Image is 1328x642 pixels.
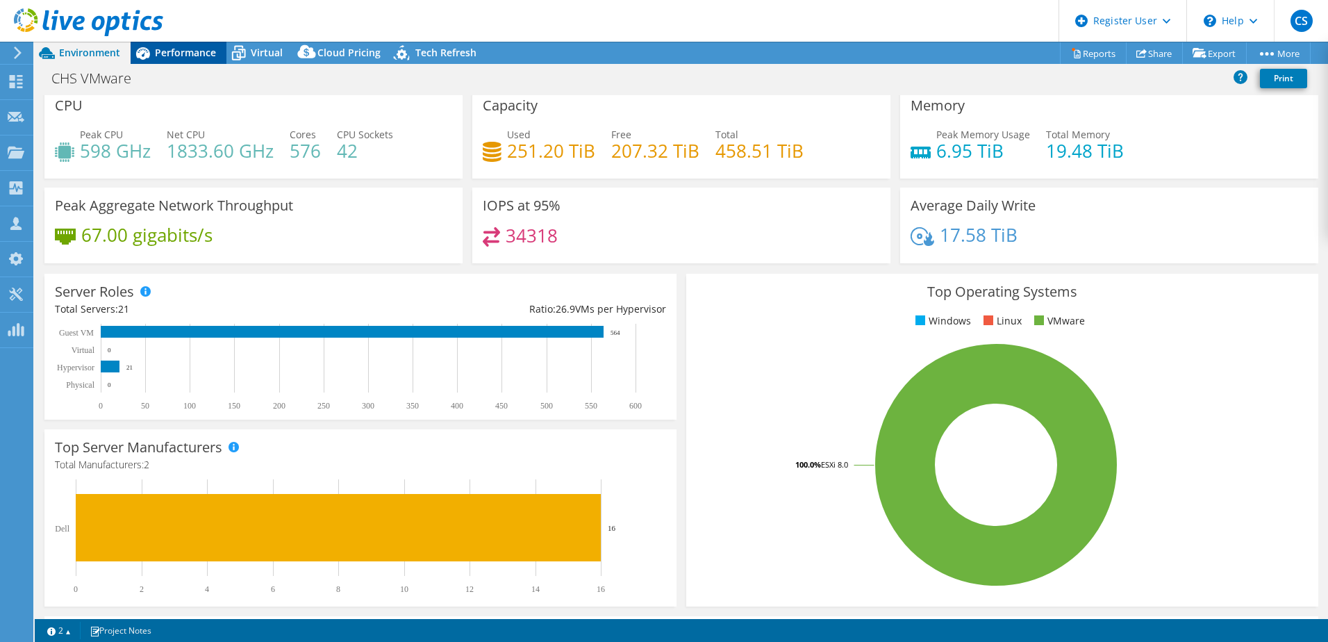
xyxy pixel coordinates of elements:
[483,98,538,113] h3: Capacity
[980,313,1022,329] li: Linux
[611,128,631,141] span: Free
[81,227,213,242] h4: 67.00 gigabits/s
[155,46,216,59] span: Performance
[66,380,94,390] text: Physical
[337,143,393,158] h4: 42
[495,401,508,411] text: 450
[59,328,94,338] text: Guest VM
[400,584,408,594] text: 10
[55,302,360,317] div: Total Servers:
[108,347,111,354] text: 0
[465,584,474,594] text: 12
[506,228,558,243] h4: 34318
[118,302,129,315] span: 21
[611,329,620,336] text: 564
[585,401,597,411] text: 550
[57,363,94,372] text: Hypervisor
[290,143,321,158] h4: 576
[629,401,642,411] text: 600
[55,440,222,455] h3: Top Server Manufacturers
[795,459,821,470] tspan: 100.0%
[362,401,374,411] text: 300
[451,401,463,411] text: 400
[141,401,149,411] text: 50
[936,143,1030,158] h4: 6.95 TiB
[540,401,553,411] text: 500
[183,401,196,411] text: 100
[1182,42,1247,64] a: Export
[406,401,419,411] text: 350
[1204,15,1216,27] svg: \n
[507,143,595,158] h4: 251.20 TiB
[317,46,381,59] span: Cloud Pricing
[1260,69,1307,88] a: Print
[697,284,1308,299] h3: Top Operating Systems
[55,198,293,213] h3: Peak Aggregate Network Throughput
[55,524,69,534] text: Dell
[271,584,275,594] text: 6
[317,401,330,411] text: 250
[336,584,340,594] text: 8
[1046,143,1124,158] h4: 19.48 TiB
[715,128,738,141] span: Total
[556,302,575,315] span: 26.9
[55,457,666,472] h4: Total Manufacturers:
[360,302,666,317] div: Ratio: VMs per Hypervisor
[108,381,111,388] text: 0
[167,143,274,158] h4: 1833.60 GHz
[45,71,153,86] h1: CHS VMware
[144,458,149,471] span: 2
[936,128,1030,141] span: Peak Memory Usage
[1060,42,1127,64] a: Reports
[940,227,1018,242] h4: 17.58 TiB
[608,524,616,532] text: 16
[415,46,476,59] span: Tech Refresh
[228,401,240,411] text: 150
[1046,128,1110,141] span: Total Memory
[611,143,699,158] h4: 207.32 TiB
[1290,10,1313,32] span: CS
[205,584,209,594] text: 4
[507,128,531,141] span: Used
[38,622,81,639] a: 2
[531,584,540,594] text: 14
[1246,42,1311,64] a: More
[273,401,285,411] text: 200
[74,584,78,594] text: 0
[251,46,283,59] span: Virtual
[1126,42,1183,64] a: Share
[912,313,971,329] li: Windows
[72,345,95,355] text: Virtual
[167,128,205,141] span: Net CPU
[55,98,83,113] h3: CPU
[55,284,134,299] h3: Server Roles
[821,459,848,470] tspan: ESXi 8.0
[1031,313,1085,329] li: VMware
[80,128,123,141] span: Peak CPU
[80,143,151,158] h4: 598 GHz
[99,401,103,411] text: 0
[715,143,804,158] h4: 458.51 TiB
[59,46,120,59] span: Environment
[80,622,161,639] a: Project Notes
[126,364,133,371] text: 21
[911,198,1036,213] h3: Average Daily Write
[483,198,561,213] h3: IOPS at 95%
[140,584,144,594] text: 2
[597,584,605,594] text: 16
[911,98,965,113] h3: Memory
[290,128,316,141] span: Cores
[337,128,393,141] span: CPU Sockets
